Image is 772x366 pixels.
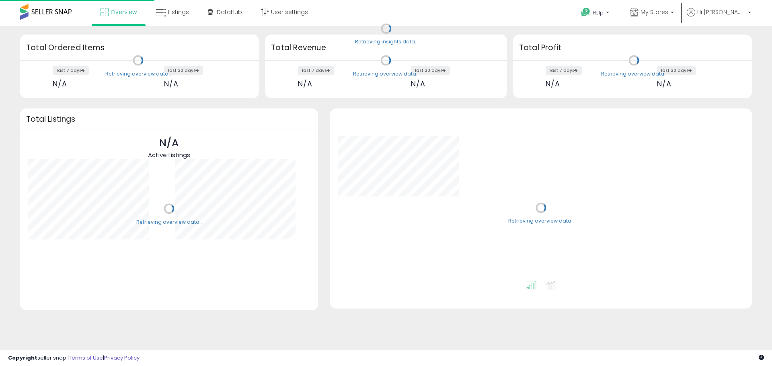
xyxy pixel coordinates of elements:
[697,8,745,16] span: Hi [PERSON_NAME]
[8,354,140,362] div: seller snap | |
[69,354,103,362] a: Terms of Use
[508,218,574,225] div: Retrieving overview data..
[575,1,617,26] a: Help
[217,8,242,16] span: DataHub
[111,8,137,16] span: Overview
[581,7,591,17] i: Get Help
[105,70,171,78] div: Retrieving overview data..
[168,8,189,16] span: Listings
[8,354,37,362] strong: Copyright
[104,354,140,362] a: Privacy Policy
[641,8,668,16] span: My Stores
[136,219,202,226] div: Retrieving overview data..
[353,70,419,78] div: Retrieving overview data..
[601,70,667,78] div: Retrieving overview data..
[687,8,751,26] a: Hi [PERSON_NAME]
[593,9,604,16] span: Help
